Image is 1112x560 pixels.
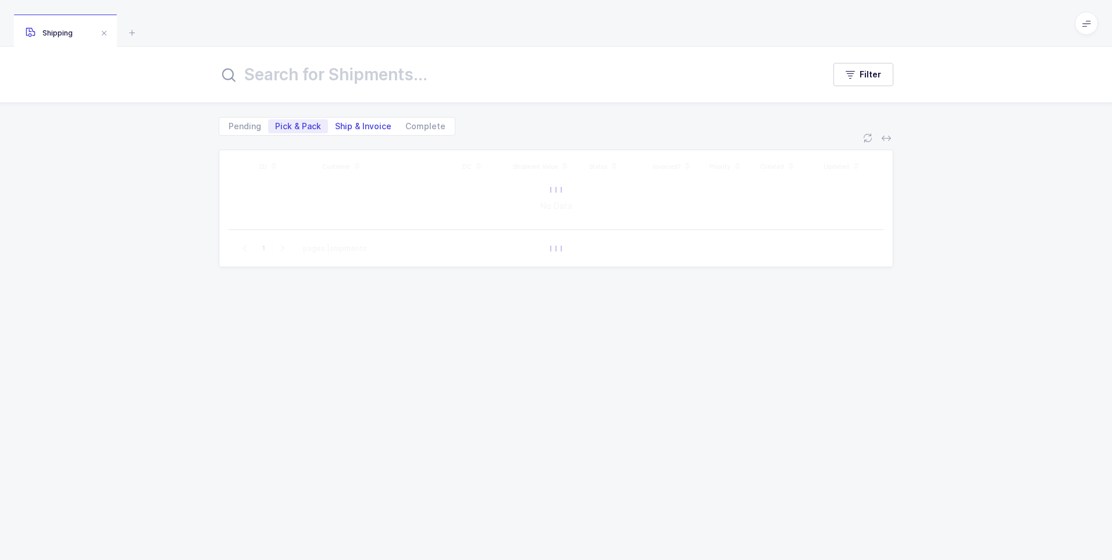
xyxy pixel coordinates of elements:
[26,29,73,37] span: Shipping
[833,63,893,86] button: Filter
[405,122,445,130] span: Complete
[275,122,321,130] span: Pick & Pack
[860,69,881,80] span: Filter
[335,122,391,130] span: Ship & Invoice
[219,61,810,88] input: Search for Shipments...
[229,122,261,130] span: Pending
